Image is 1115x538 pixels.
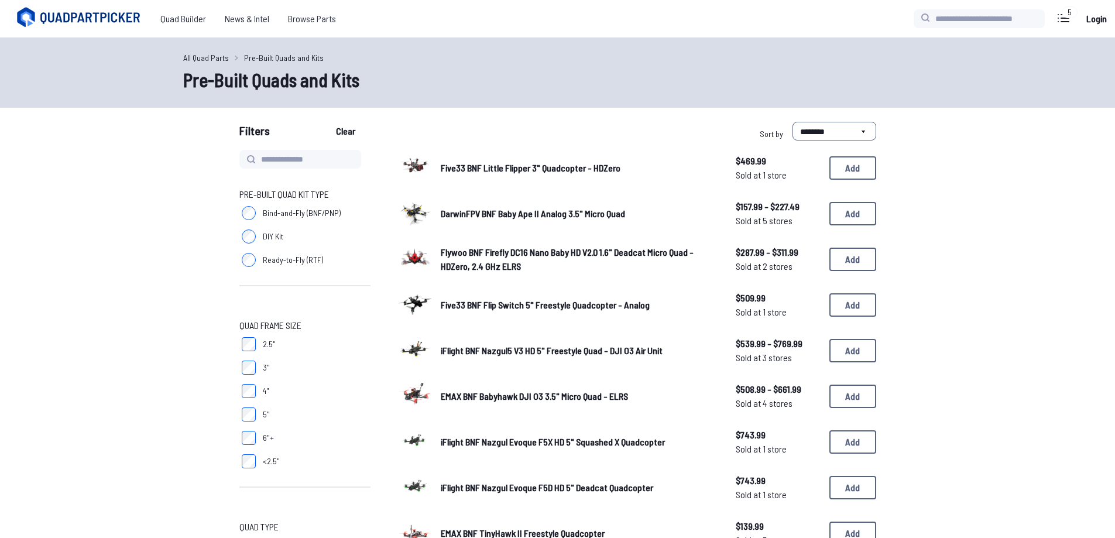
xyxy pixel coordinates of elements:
[441,481,717,495] a: iFlight BNF Nazgul Evoque F5D HD 5" Deadcat Quadcopter
[239,122,270,145] span: Filters
[736,154,820,168] span: $469.99
[244,52,324,64] a: Pre-Built Quads and Kits
[263,385,269,397] span: 4"
[399,196,431,232] a: image
[326,122,365,141] button: Clear
[441,245,717,273] a: Flywoo BNF Firefly DC16 Nano Baby HD V2.0 1.6" Deadcat Micro Quad - HDZero, 2.4 GHz ELRS
[399,150,431,183] img: image
[829,248,876,271] button: Add
[242,384,256,398] input: 4"
[399,150,431,186] a: image
[263,455,280,467] span: <2.5"
[263,254,323,266] span: Ready-to-Fly (RTF)
[399,196,431,228] img: image
[242,229,256,244] input: DIY Kit
[441,162,620,173] span: Five33 BNF Little Flipper 3" Quadcopter - HDZero
[441,435,717,449] a: iFlight BNF Nazgul Evoque F5X HD 5" Squashed X Quadcopter
[263,409,270,420] span: 5"
[441,389,717,403] a: EMAX BNF Babyhawk DJI O3 3.5" Micro Quad - ELRS
[183,52,229,64] a: All Quad Parts
[736,214,820,228] span: Sold at 5 stores
[441,208,625,219] span: DarwinFPV BNF Baby Ape II Analog 3.5" Micro Quad
[242,431,256,445] input: 6"+
[736,474,820,488] span: $743.99
[399,333,431,365] img: image
[736,396,820,410] span: Sold at 4 stores
[399,241,431,277] a: image
[736,337,820,351] span: $539.99 - $769.99
[829,385,876,408] button: Add
[736,488,820,502] span: Sold at 1 store
[239,520,279,534] span: Quad Type
[399,287,431,323] a: image
[242,253,256,267] input: Ready-to-Fly (RTF)
[399,470,431,502] img: image
[242,454,256,468] input: <2.5"
[399,378,431,414] a: image
[829,202,876,225] button: Add
[242,407,256,422] input: 5"
[829,339,876,362] button: Add
[399,470,431,506] a: image
[441,436,665,447] span: iFlight BNF Nazgul Evoque F5X HD 5" Squashed X Quadcopter
[736,442,820,456] span: Sold at 1 store
[760,129,783,139] span: Sort by
[829,430,876,454] button: Add
[441,482,653,493] span: iFlight BNF Nazgul Evoque F5D HD 5" Deadcat Quadcopter
[279,7,345,30] a: Browse Parts
[263,338,276,350] span: 2.5"
[736,382,820,396] span: $508.99 - $661.99
[829,156,876,180] button: Add
[441,344,717,358] a: iFlight BNF Nazgul5 V3 HD 5" Freestyle Quad - DJI O3 Air Unit
[263,362,270,373] span: 3"
[441,345,663,356] span: iFlight BNF Nazgul5 V3 HD 5" Freestyle Quad - DJI O3 Air Unit
[736,351,820,365] span: Sold at 3 stores
[1062,6,1078,18] div: 5
[736,305,820,319] span: Sold at 1 store
[151,7,215,30] a: Quad Builder
[399,424,431,460] a: image
[829,293,876,317] button: Add
[239,318,301,333] span: Quad Frame Size
[399,378,431,411] img: image
[263,207,341,219] span: Bind-and-Fly (BNF/PNP)
[441,390,628,402] span: EMAX BNF Babyhawk DJI O3 3.5" Micro Quad - ELRS
[183,66,932,94] h1: Pre-Built Quads and Kits
[242,337,256,351] input: 2.5"
[736,259,820,273] span: Sold at 2 stores
[399,287,431,320] img: image
[441,298,717,312] a: Five33 BNF Flip Switch 5" Freestyle Quadcopter - Analog
[399,424,431,457] img: image
[263,432,274,444] span: 6"+
[736,200,820,214] span: $157.99 - $227.49
[263,231,283,242] span: DIY Kit
[1082,7,1110,30] a: Login
[441,299,650,310] span: Five33 BNF Flip Switch 5" Freestyle Quadcopter - Analog
[399,333,431,369] a: image
[792,122,876,141] select: Sort by
[736,245,820,259] span: $287.99 - $311.99
[736,291,820,305] span: $509.99
[829,476,876,499] button: Add
[239,187,329,201] span: Pre-Built Quad Kit Type
[399,241,431,274] img: image
[441,161,717,175] a: Five33 BNF Little Flipper 3" Quadcopter - HDZero
[242,361,256,375] input: 3"
[242,206,256,220] input: Bind-and-Fly (BNF/PNP)
[441,207,717,221] a: DarwinFPV BNF Baby Ape II Analog 3.5" Micro Quad
[736,168,820,182] span: Sold at 1 store
[215,7,279,30] a: News & Intel
[736,428,820,442] span: $743.99
[441,246,694,272] span: Flywoo BNF Firefly DC16 Nano Baby HD V2.0 1.6" Deadcat Micro Quad - HDZero, 2.4 GHz ELRS
[736,519,820,533] span: $139.99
